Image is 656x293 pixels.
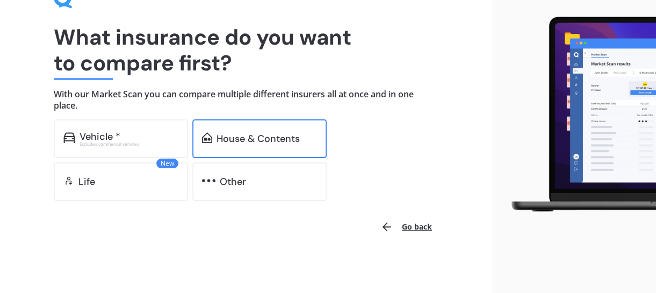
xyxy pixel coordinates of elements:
img: car.f15378c7a67c060ca3f3.svg [63,132,75,143]
img: home-and-contents.b802091223b8502ef2dd.svg [202,132,212,143]
h4: With our Market Scan you can compare multiple different insurers all at once and in one place. [54,89,438,111]
div: House & Contents [217,133,300,144]
span: New [156,159,178,168]
div: Life [78,176,95,187]
img: other.81dba5aafe580aa69f38.svg [202,175,215,186]
img: life.f720d6a2d7cdcd3ad642.svg [63,175,74,186]
div: Excludes commercial vehicles [80,142,178,146]
h1: What insurance do you want to compare first? [54,24,438,76]
button: Go back [374,214,438,240]
img: laptop.webp [501,12,656,217]
div: Vehicle * [80,131,120,142]
div: Other [220,176,246,187]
